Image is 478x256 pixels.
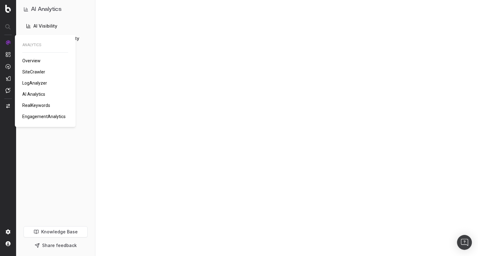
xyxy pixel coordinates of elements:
[22,103,50,108] span: RealKeywords
[22,81,47,86] span: LogAnalyzer
[24,240,88,251] button: Share feedback
[6,104,10,108] img: Switch project
[31,5,62,14] h1: AI Analytics
[22,102,53,108] a: RealKeywords
[22,69,48,75] a: SiteCrawler
[22,42,68,47] span: ANALYTICS
[21,21,90,31] a: AI Visibility
[6,64,11,69] img: Activation
[22,91,48,97] a: AI Analytics
[22,92,45,97] span: AI Analytics
[22,80,50,86] a: LogAnalyzer
[6,76,11,81] img: Studio
[24,226,88,237] a: Knowledge Base
[21,33,90,43] a: AI Live-Crawl Activity
[5,5,11,13] img: Botify logo
[6,229,11,234] img: Setting
[6,52,11,57] img: Intelligence
[22,114,66,119] span: EngagementAnalytics
[22,69,45,74] span: SiteCrawler
[22,58,41,63] span: Overview
[6,40,11,45] img: Analytics
[6,241,11,246] img: My account
[6,88,11,93] img: Assist
[22,58,43,64] a: Overview
[457,235,472,250] div: Open Intercom Messenger
[22,113,68,120] a: EngagementAnalytics
[24,5,88,14] button: AI Analytics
